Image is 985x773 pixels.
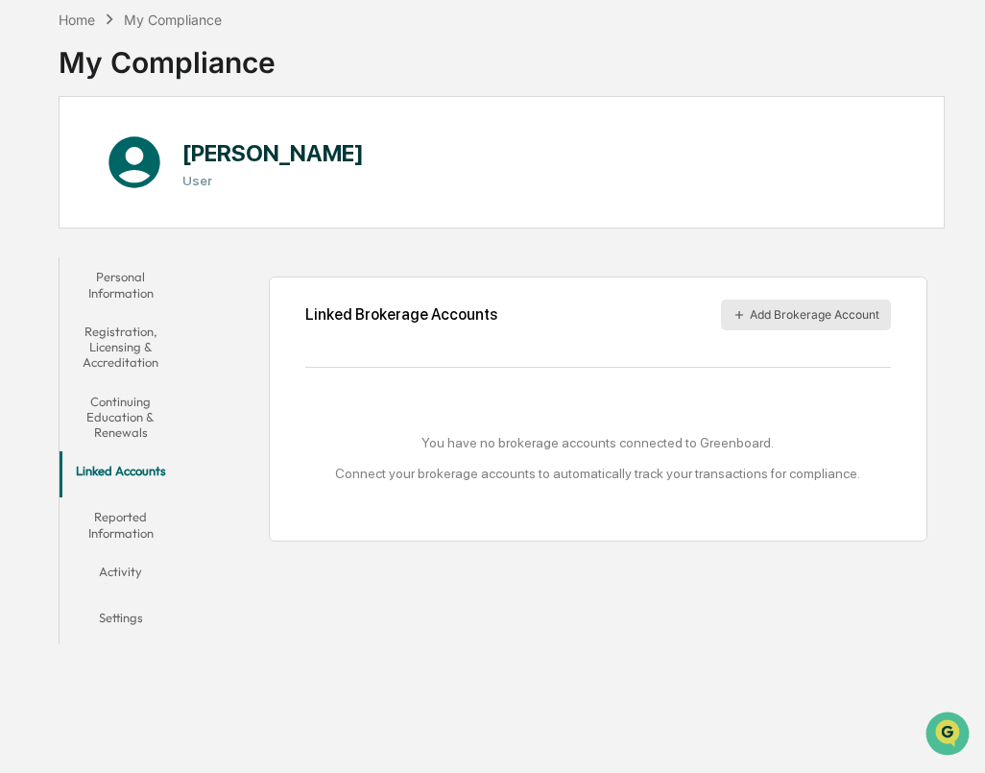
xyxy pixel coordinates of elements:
[65,166,243,181] div: We're available if you need us!
[19,244,35,259] div: 🖐️
[38,278,121,298] span: Data Lookup
[135,325,232,340] a: Powered byPylon
[326,153,349,176] button: Start new chat
[65,147,315,166] div: Start new chat
[158,242,238,261] span: Attestations
[305,305,497,324] div: Linked Brokerage Accounts
[19,280,35,296] div: 🔎
[124,12,222,28] div: My Compliance
[60,451,182,497] button: Linked Accounts
[139,244,155,259] div: 🗄️
[60,312,182,382] button: Registration, Licensing & Accreditation
[182,173,364,188] h3: User
[12,234,132,269] a: 🖐️Preclearance
[60,552,182,598] button: Activity
[59,30,276,80] div: My Compliance
[191,326,232,340] span: Pylon
[50,87,317,108] input: Clear
[60,382,182,452] button: Continuing Education & Renewals
[59,12,95,28] div: Home
[38,242,124,261] span: Preclearance
[60,257,182,312] button: Personal Information
[182,139,364,167] h1: [PERSON_NAME]
[924,710,975,761] iframe: Open customer support
[721,300,891,330] button: Add Brokerage Account
[12,271,129,305] a: 🔎Data Lookup
[19,40,349,71] p: How can we help?
[305,435,891,481] div: You have no brokerage accounts connected to Greenboard. Connect your brokerage accounts to automa...
[132,234,246,269] a: 🗄️Attestations
[19,147,54,181] img: 1746055101610-c473b297-6a78-478c-a979-82029cc54cd1
[60,598,182,644] button: Settings
[60,257,182,644] div: secondary tabs example
[60,497,182,552] button: Reported Information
